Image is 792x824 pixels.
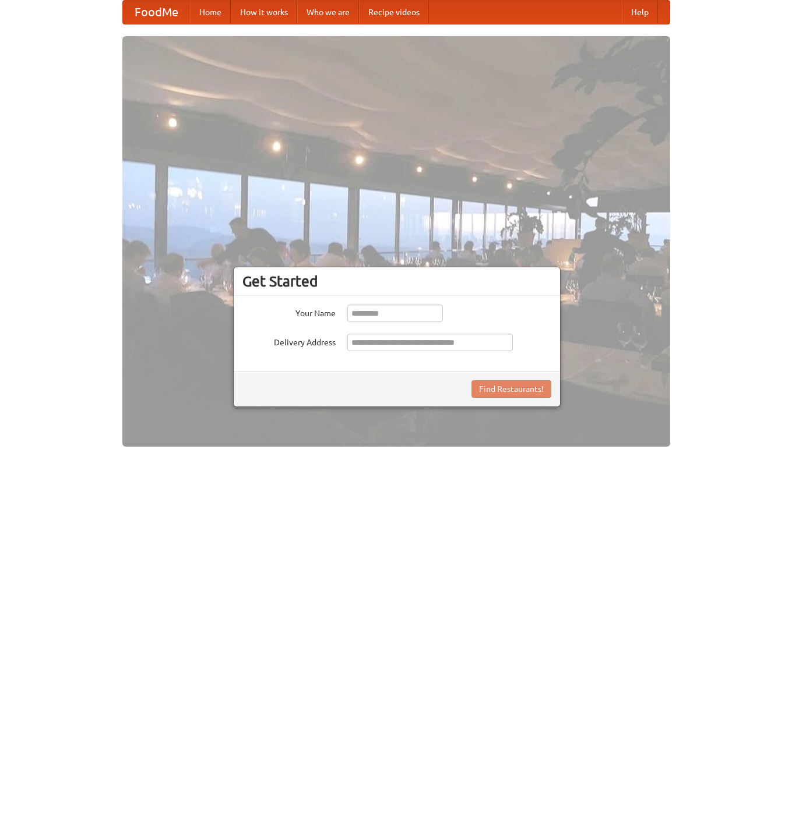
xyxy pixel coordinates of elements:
[471,380,551,398] button: Find Restaurants!
[190,1,231,24] a: Home
[123,1,190,24] a: FoodMe
[242,305,336,319] label: Your Name
[622,1,658,24] a: Help
[242,273,551,290] h3: Get Started
[242,334,336,348] label: Delivery Address
[297,1,359,24] a: Who we are
[359,1,429,24] a: Recipe videos
[231,1,297,24] a: How it works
